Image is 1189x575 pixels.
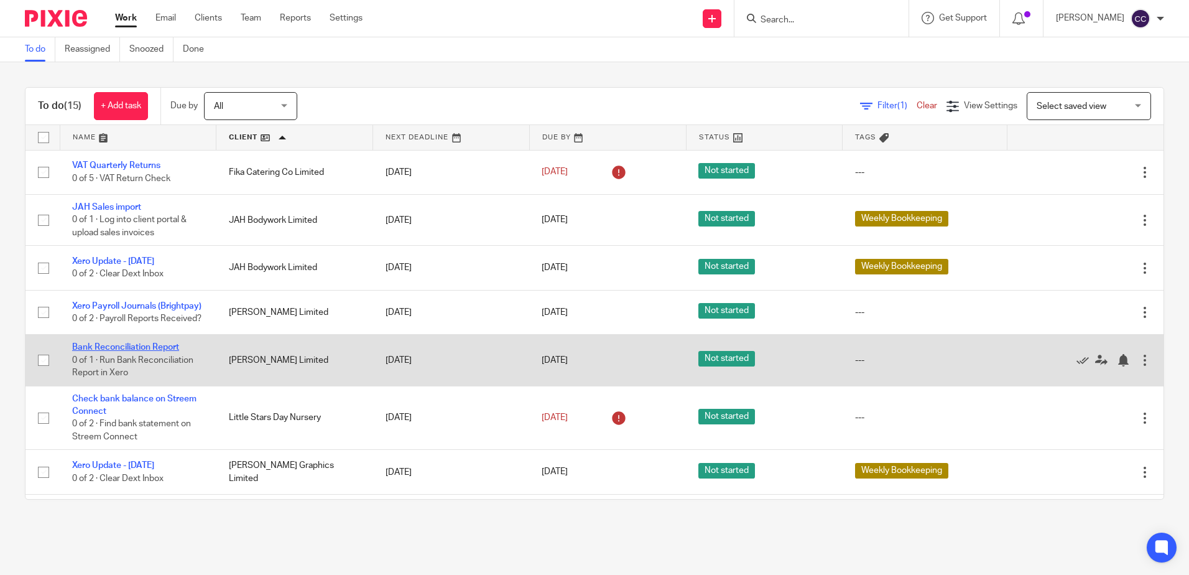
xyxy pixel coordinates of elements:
[373,335,530,386] td: [DATE]
[216,335,373,386] td: [PERSON_NAME] Limited
[216,386,373,450] td: Little Stars Day Nursery
[542,264,568,273] span: [DATE]
[25,10,87,27] img: Pixie
[855,211,948,227] span: Weekly Bookkeeping
[698,259,755,274] span: Not started
[917,101,937,110] a: Clear
[855,166,994,179] div: ---
[855,306,994,319] div: ---
[241,12,261,24] a: Team
[373,150,530,194] td: [DATE]
[698,351,755,367] span: Not started
[373,290,530,334] td: [DATE]
[698,409,755,424] span: Not started
[542,216,568,225] span: [DATE]
[129,37,173,62] a: Snoozed
[373,494,530,538] td: [DATE]
[214,102,223,111] span: All
[72,474,164,483] span: 0 of 2 · Clear Dext Inbox
[65,37,120,62] a: Reassigned
[72,174,170,183] span: 0 of 5 · VAT Return Check
[216,194,373,245] td: JAH Bodywork Limited
[216,450,373,494] td: [PERSON_NAME] Graphics Limited
[72,216,187,238] span: 0 of 1 · Log into client portal & upload sales invoices
[542,308,568,317] span: [DATE]
[855,354,994,367] div: ---
[25,37,55,62] a: To do
[38,100,81,113] h1: To do
[1056,12,1124,24] p: [PERSON_NAME]
[72,302,201,311] a: Xero Payroll Journals (Brightpay)
[1076,354,1095,367] a: Mark as done
[855,259,948,274] span: Weekly Bookkeeping
[855,134,876,141] span: Tags
[72,343,179,352] a: Bank Reconciliation Report
[216,290,373,334] td: [PERSON_NAME] Limited
[373,450,530,494] td: [DATE]
[1131,9,1150,29] img: svg%3E
[373,386,530,450] td: [DATE]
[542,413,568,422] span: [DATE]
[542,356,568,365] span: [DATE]
[1037,102,1106,111] span: Select saved view
[542,468,568,477] span: [DATE]
[183,37,213,62] a: Done
[964,101,1017,110] span: View Settings
[170,100,198,112] p: Due by
[115,12,137,24] a: Work
[72,395,197,416] a: Check bank balance on Streem Connect
[855,411,994,424] div: ---
[72,203,141,212] a: JAH Sales import
[877,101,917,110] span: Filter
[72,314,201,323] span: 0 of 2 · Payroll Reports Received?
[698,303,755,319] span: Not started
[72,161,160,170] a: VAT Quarterly Returns
[759,15,871,26] input: Search
[330,12,363,24] a: Settings
[72,257,154,266] a: Xero Update - [DATE]
[698,211,755,227] span: Not started
[698,163,755,179] span: Not started
[280,12,311,24] a: Reports
[94,92,148,120] a: + Add task
[195,12,222,24] a: Clients
[855,463,948,479] span: Weekly Bookkeeping
[373,194,530,245] td: [DATE]
[698,463,755,479] span: Not started
[373,246,530,290] td: [DATE]
[72,461,154,470] a: Xero Update - [DATE]
[216,494,373,538] td: OGPM Ltd
[64,101,81,111] span: (15)
[72,270,164,279] span: 0 of 2 · Clear Dext Inbox
[72,356,193,378] span: 0 of 1 · Run Bank Reconciliation Report in Xero
[72,420,191,442] span: 0 of 2 · Find bank statement on Streem Connect
[542,168,568,177] span: [DATE]
[939,14,987,22] span: Get Support
[216,150,373,194] td: Fika Catering Co Limited
[216,246,373,290] td: JAH Bodywork Limited
[897,101,907,110] span: (1)
[155,12,176,24] a: Email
